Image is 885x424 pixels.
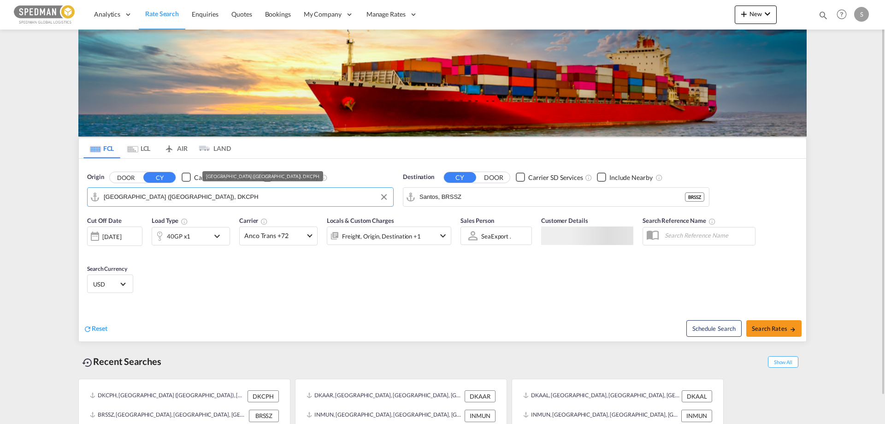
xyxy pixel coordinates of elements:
[854,7,869,22] div: S
[78,351,165,372] div: Recent Searches
[263,173,319,182] md-checkbox: Checkbox No Ink
[212,231,227,242] md-icon: icon-chevron-down
[585,174,592,181] md-icon: Unchecked: Search for CY (Container Yard) services for all selected carriers.Checked : Search for...
[83,325,92,333] md-icon: icon-refresh
[660,228,755,242] input: Search Reference Name
[87,265,127,272] span: Search Currency
[523,410,679,422] div: INMUN, Mundra, India, Indian Subcontinent, Asia Pacific
[181,218,188,225] md-icon: icon-information-outline
[403,173,434,182] span: Destination
[437,230,448,241] md-icon: icon-chevron-down
[145,10,179,18] span: Rate Search
[192,10,218,18] span: Enquiries
[249,410,279,422] div: BRSSZ
[818,10,828,24] div: icon-magnify
[523,390,679,402] div: DKAAL, Aalborg, Denmark, Northern Europe, Europe
[244,231,304,240] span: Anco Trans +72
[403,188,709,206] md-input-container: Santos, BRSSZ
[327,217,394,224] span: Locals & Custom Charges
[83,324,107,334] div: icon-refreshReset
[708,218,716,225] md-icon: Your search will be saved by the below given name
[377,190,391,204] button: Clear Input
[104,190,389,204] input: Search by Port
[83,138,231,158] md-pagination-wrapper: Use the left and right arrow keys to navigate between tabs
[342,230,421,243] div: Freight Origin Destination Factory Stuffing
[307,390,462,402] div: DKAAR, Aarhus, Denmark, Northern Europe, Europe
[152,227,230,245] div: 40GP x1icon-chevron-down
[304,10,342,19] span: My Company
[528,173,583,182] div: Carrier SD Services
[597,173,653,182] md-checkbox: Checkbox No Ink
[92,277,128,291] md-select: Select Currency: $ USDUnited States Dollar
[685,192,704,202] div: BRSSZ
[444,172,476,183] button: CY
[231,10,252,18] span: Quotes
[465,390,496,402] div: DKAAR
[167,230,190,243] div: 40GP x1
[87,217,122,224] span: Cut Off Date
[94,10,120,19] span: Analytics
[88,188,393,206] md-input-container: Copenhagen (Kobenhavn), DKCPH
[465,410,496,422] div: INMUN
[790,326,796,333] md-icon: icon-arrow-right
[90,390,245,402] div: DKCPH, Copenhagen (Kobenhavn), Denmark, Northern Europe, Europe
[768,356,798,368] span: Show All
[182,173,249,182] md-checkbox: Checkbox No Ink
[120,138,157,158] md-tab-item: LCL
[79,159,806,341] div: Origin DOOR CY Checkbox No InkUnchecked: Search for CY (Container Yard) services for all selected...
[102,233,121,241] div: [DATE]
[327,227,451,245] div: Freight Origin Destination Factory Stuffingicon-chevron-down
[265,10,291,18] span: Bookings
[478,172,510,183] button: DOOR
[682,390,712,402] div: DKAAL
[738,8,749,19] md-icon: icon-plus 400-fg
[752,325,796,332] span: Search Rates
[834,6,854,23] div: Help
[541,217,588,224] span: Customer Details
[78,30,807,137] img: LCL+%26+FCL+BACKGROUND.png
[194,173,249,182] div: Carrier SD Services
[87,227,142,246] div: [DATE]
[686,320,742,337] button: Note: By default Schedule search will only considerorigin ports, destination ports and cut off da...
[643,217,716,224] span: Search Reference Name
[762,8,773,19] md-icon: icon-chevron-down
[609,173,653,182] div: Include Nearby
[248,390,279,402] div: DKCPH
[366,10,406,19] span: Manage Rates
[157,138,194,158] md-tab-item: AIR
[83,138,120,158] md-tab-item: FCL
[152,217,188,224] span: Load Type
[481,233,511,240] div: SeaExport .
[260,218,268,225] md-icon: The selected Trucker/Carrierwill be displayed in the rate results If the rates are from another f...
[460,217,494,224] span: Sales Person
[239,217,268,224] span: Carrier
[82,357,93,368] md-icon: icon-backup-restore
[320,174,328,181] md-icon: Unchecked: Ignores neighbouring ports when fetching rates.Checked : Includes neighbouring ports w...
[194,138,231,158] md-tab-item: LAND
[93,280,119,288] span: USD
[735,6,777,24] button: icon-plus 400-fgNewicon-chevron-down
[90,410,247,422] div: BRSSZ, Santos, Brazil, South America, Americas
[516,173,583,182] md-checkbox: Checkbox No Ink
[110,172,142,183] button: DOOR
[164,143,175,150] md-icon: icon-airplane
[681,410,712,422] div: INMUN
[746,320,802,337] button: Search Ratesicon-arrow-right
[307,410,462,422] div: INMUN, Mundra, India, Indian Subcontinent, Asia Pacific
[818,10,828,20] md-icon: icon-magnify
[655,174,663,181] md-icon: Unchecked: Ignores neighbouring ports when fetching rates.Checked : Includes neighbouring ports w...
[419,190,685,204] input: Search by Port
[92,324,107,332] span: Reset
[87,173,104,182] span: Origin
[480,229,514,243] md-select: Sales Person: SeaExport .
[14,4,76,25] img: c12ca350ff1b11efb6b291369744d907.png
[738,10,773,18] span: New
[143,172,176,183] button: CY
[206,171,319,181] div: [GEOGRAPHIC_DATA] ([GEOGRAPHIC_DATA]), DKCPH
[834,6,850,22] span: Help
[87,245,94,257] md-datepicker: Select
